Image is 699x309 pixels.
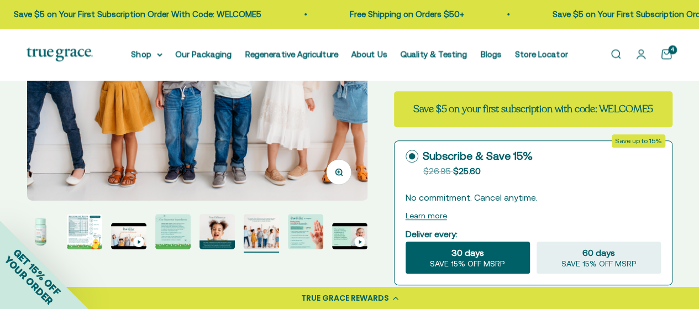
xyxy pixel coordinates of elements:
[351,49,387,59] a: About Us
[199,214,235,253] button: Go to item 6
[413,102,653,116] strong: Save $5 on your first subscription with code: WELCOME5
[481,49,502,59] a: Blogs
[199,214,235,249] img: True Littles® Daily Kids Multivitamin
[23,214,58,253] button: Go to item 2
[244,214,279,249] img: True Littles® Daily Kids Multivitamin
[67,214,102,249] img: True Littles® Daily Kids Multivitamin
[11,246,62,297] span: GET 15% OFF
[515,49,568,59] a: Store Locator
[12,8,260,21] p: Save $5 on Your First Subscription Order With Code: WELCOME5
[132,48,162,61] summary: Shop
[348,9,463,19] a: Free Shipping on Orders $50+
[332,223,367,253] button: Go to item 9
[288,214,323,253] button: Go to item 8
[155,214,191,253] button: Go to item 5
[176,49,232,59] a: Our Packaging
[301,292,389,304] div: TRUE GRACE REWARDS
[245,49,338,59] a: Regenerative Agriculture
[67,214,102,253] button: Go to item 3
[401,49,467,59] a: Quality & Testing
[2,254,55,307] span: YOUR ORDER
[111,223,146,253] button: Go to item 4
[155,214,191,249] img: True Littles® Daily Kids Multivitamin
[23,214,58,249] img: True Littles® Daily Kids Multivitamin
[244,214,279,253] button: Go to item 7
[288,214,323,249] img: True Littles® Daily Kids Multivitamin
[668,45,677,54] cart-count: 4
